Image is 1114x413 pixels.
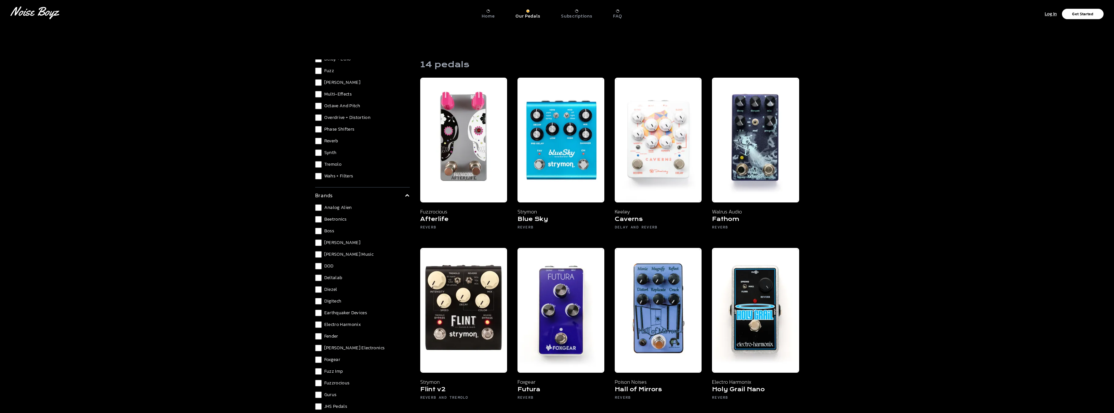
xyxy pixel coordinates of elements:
[315,392,322,398] input: Gurus
[517,225,604,232] h6: Reverb
[482,13,495,19] p: Home
[712,378,799,386] p: Electro Harmonix
[315,79,322,86] input: [PERSON_NAME]
[517,78,604,202] img: Strymon Blue Sky
[315,204,322,211] input: Analog Alien
[315,68,322,74] input: Fuzz
[324,138,338,144] span: Reverb
[712,215,799,225] h5: Fathom
[315,138,322,144] input: Reverb
[482,7,495,19] a: Home
[615,215,702,225] h5: Caverns
[517,248,604,373] img: Foxgear Futura
[712,386,799,395] h5: Holy Grail Nano
[315,380,322,386] input: Fuzzrocious
[324,103,360,109] span: Octave and Pitch
[420,395,507,403] h6: Reverb and Tremolo
[324,356,340,363] span: Foxgear
[420,78,507,238] a: Fuzzrocious Afterlife Fuzzrocious Afterlife Reverb
[324,161,342,168] span: Tremolo
[517,215,604,225] h5: Blue Sky
[324,173,353,179] span: Wahs + Filters
[315,239,322,246] input: [PERSON_NAME]
[615,248,702,373] img: Poison Noises Hall of Mirrors Top View
[516,7,540,19] a: Our Pedals
[315,345,322,351] input: [PERSON_NAME] Electronics
[712,248,799,373] img: Electro-Harmonix Holy Grail Nano
[516,13,540,19] p: Our Pedals
[712,208,799,215] p: Walrus Audio
[315,114,322,121] input: Overdrive + Distortion
[324,216,347,223] span: Beetronics
[712,78,799,202] img: Walrus Audio Fathom Pedal - Noise Boyz
[315,191,333,199] p: brands
[517,248,604,408] a: Foxgear Futura Foxgear Futura Reverb
[615,225,702,232] h6: Delay and Reverb
[712,395,799,403] h6: Reverb
[324,114,371,121] span: Overdrive + Distortion
[315,251,322,258] input: [PERSON_NAME] Music
[1062,9,1104,19] button: Get Started
[517,208,604,215] p: Strymon
[324,333,338,340] span: Fender
[615,78,702,238] a: Keeley Caverns Delay Reverb V2 Keeley Caverns Delay and Reverb
[615,78,702,202] img: Keeley Caverns Delay Reverb V2
[315,333,322,340] input: Fender
[615,248,702,408] a: Poison Noises Hall of Mirrors Top View Poison Noises Hall of Mirrors Reverb
[315,263,322,269] input: DOD
[561,7,592,19] a: Subscriptions
[324,228,334,234] span: Boss
[315,103,322,109] input: Octave and Pitch
[517,386,604,395] h5: Futura
[1072,12,1093,16] p: Get Started
[315,228,322,234] input: Boss
[324,126,355,133] span: Phase Shifters
[324,68,334,74] span: Fuzz
[712,248,799,408] a: Electro-Harmonix Holy Grail Nano Electro Harmonix Holy Grail Nano Reverb
[420,208,507,215] p: Fuzzrocious
[315,275,322,281] input: Deltalab
[315,161,322,168] input: Tremolo
[324,239,361,246] span: [PERSON_NAME]
[315,321,322,328] input: Electro Harmonix
[324,275,342,281] span: Deltalab
[420,248,507,408] a: Strymon Flint v2 Strymon Flint v2 Reverb and Tremolo
[324,251,374,258] span: [PERSON_NAME] Music
[324,149,337,156] span: Synth
[315,368,322,375] input: Fuzz Imp
[315,173,322,179] input: Wahs + Filters
[315,149,322,156] input: Synth
[315,191,410,199] summary: brands
[315,286,322,293] input: Diezel
[324,380,350,386] span: Fuzzrocious
[561,13,592,19] p: Subscriptions
[420,78,507,202] img: Fuzzrocious Afterlife
[324,403,347,410] span: JHS Pedals
[712,225,799,232] h6: Reverb
[420,215,507,225] h5: Afterlife
[324,368,343,375] span: Fuzz Imp
[315,298,322,304] input: Digitech
[420,386,507,395] h5: Flint v2
[517,395,604,403] h6: Reverb
[517,378,604,386] p: Foxgear
[315,216,322,223] input: Beetronics
[324,286,337,293] span: Diezel
[615,395,702,403] h6: Reverb
[324,204,352,211] span: Analog Alien
[315,126,322,133] input: Phase Shifters
[315,403,322,410] input: JHS Pedals
[420,248,507,373] img: Strymon Flint v2
[615,386,702,395] h5: Hall of Mirrors
[420,225,507,232] h6: Reverb
[324,392,337,398] span: Gurus
[420,59,469,70] h1: 14 pedals
[315,91,322,97] input: Multi-Effects
[613,13,622,19] p: FAQ
[324,263,334,269] span: DOD
[420,378,507,386] p: Strymon
[1045,10,1057,18] p: Log In
[615,208,702,215] p: Keeley
[324,91,352,97] span: Multi-Effects
[324,321,361,328] span: Electro Harmonix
